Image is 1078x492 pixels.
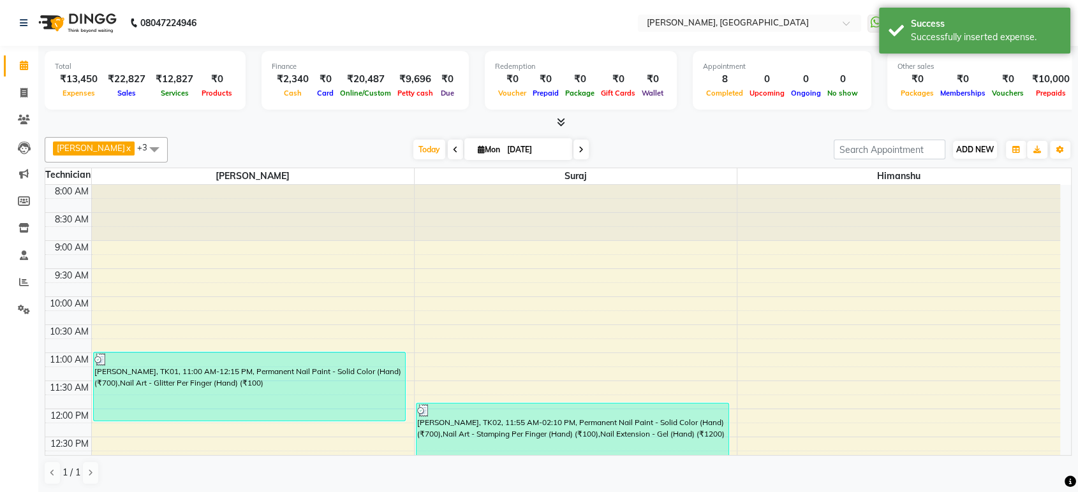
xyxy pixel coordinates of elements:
[125,143,131,153] a: x
[598,89,639,98] span: Gift Cards
[92,168,414,184] span: [PERSON_NAME]
[47,381,91,394] div: 11:30 AM
[394,89,436,98] span: Petty cash
[956,145,994,154] span: ADD NEW
[639,72,667,87] div: ₹0
[562,89,598,98] span: Package
[1027,72,1075,87] div: ₹10,000
[48,409,91,423] div: 12:00 PM
[137,142,157,152] span: +3
[337,72,394,87] div: ₹20,487
[52,269,91,282] div: 9:30 AM
[415,168,737,184] span: Suraj
[788,89,824,98] span: Ongoing
[47,353,91,366] div: 11:00 AM
[52,213,91,226] div: 8:30 AM
[746,89,788,98] span: Upcoming
[47,325,91,338] div: 10:30 AM
[272,72,314,87] div: ₹2,340
[529,89,562,98] span: Prepaid
[314,89,337,98] span: Card
[737,168,1060,184] span: Himanshu
[824,72,861,87] div: 0
[140,5,196,41] b: 08047224946
[911,17,1061,31] div: Success
[746,72,788,87] div: 0
[52,185,91,198] div: 8:00 AM
[103,72,151,87] div: ₹22,827
[48,437,91,451] div: 12:30 PM
[911,31,1061,44] div: Successfully inserted expense.
[703,61,861,72] div: Appointment
[438,89,457,98] span: Due
[495,89,529,98] span: Voucher
[824,89,861,98] span: No show
[562,72,598,87] div: ₹0
[953,141,997,159] button: ADD NEW
[703,89,746,98] span: Completed
[57,143,125,153] span: [PERSON_NAME]
[1033,89,1069,98] span: Prepaids
[495,72,529,87] div: ₹0
[281,89,305,98] span: Cash
[436,72,459,87] div: ₹0
[55,61,235,72] div: Total
[158,89,192,98] span: Services
[503,140,567,159] input: 2025-09-01
[52,241,91,254] div: 9:00 AM
[897,72,937,87] div: ₹0
[198,72,235,87] div: ₹0
[529,72,562,87] div: ₹0
[272,61,459,72] div: Finance
[413,140,445,159] span: Today
[151,72,198,87] div: ₹12,827
[198,89,235,98] span: Products
[114,89,139,98] span: Sales
[989,72,1027,87] div: ₹0
[989,89,1027,98] span: Vouchers
[937,89,989,98] span: Memberships
[94,352,406,421] div: [PERSON_NAME], TK01, 11:00 AM-12:15 PM, Permanent Nail Paint - Solid Color (Hand) (₹700),Nail Art...
[47,297,91,310] div: 10:00 AM
[834,140,945,159] input: Search Appointment
[59,89,98,98] span: Expenses
[703,72,746,87] div: 8
[337,89,394,98] span: Online/Custom
[475,145,503,154] span: Mon
[598,72,639,87] div: ₹0
[314,72,337,87] div: ₹0
[937,72,989,87] div: ₹0
[495,61,667,72] div: Redemption
[394,72,436,87] div: ₹9,696
[55,72,103,87] div: ₹13,450
[33,5,120,41] img: logo
[63,466,80,479] span: 1 / 1
[639,89,667,98] span: Wallet
[45,168,91,182] div: Technician
[788,72,824,87] div: 0
[897,89,937,98] span: Packages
